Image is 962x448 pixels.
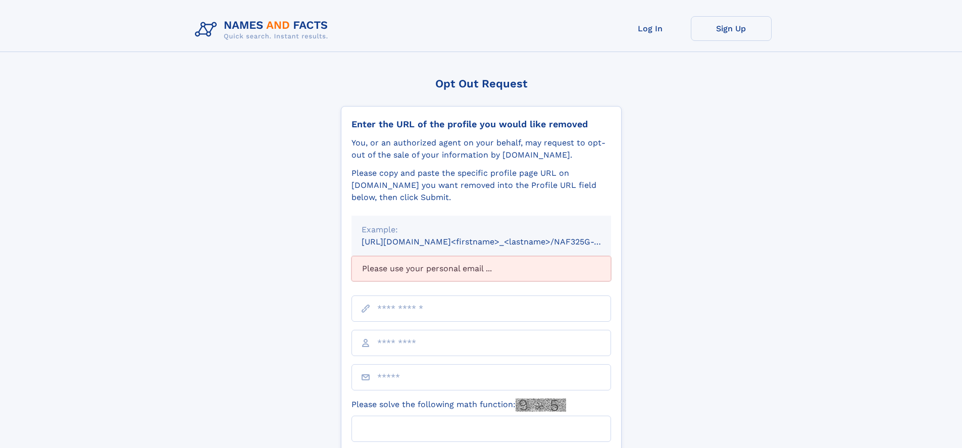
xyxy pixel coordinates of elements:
a: Sign Up [691,16,772,41]
div: Please copy and paste the specific profile page URL on [DOMAIN_NAME] you want removed into the Pr... [351,167,611,204]
a: Log In [610,16,691,41]
div: Example: [362,224,601,236]
img: Logo Names and Facts [191,16,336,43]
label: Please solve the following math function: [351,399,566,412]
div: Opt Out Request [341,77,622,90]
div: You, or an authorized agent on your behalf, may request to opt-out of the sale of your informatio... [351,137,611,161]
small: [URL][DOMAIN_NAME]<firstname>_<lastname>/NAF325G-xxxxxxxx [362,237,630,246]
div: Enter the URL of the profile you would like removed [351,119,611,130]
div: Please use your personal email ... [351,256,611,281]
